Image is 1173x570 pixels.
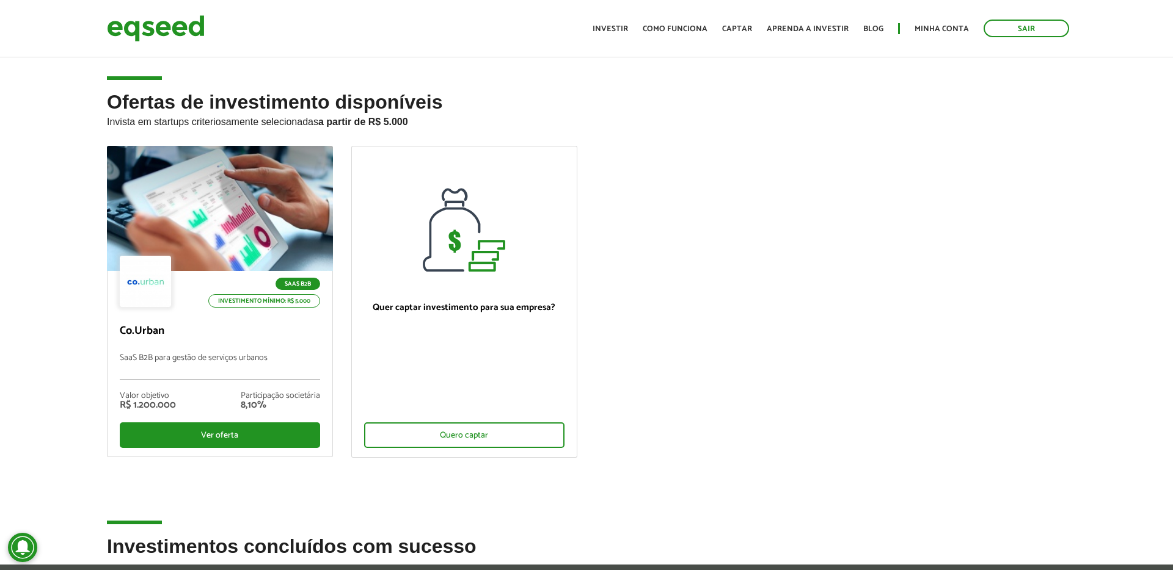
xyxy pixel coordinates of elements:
[318,117,408,127] strong: a partir de R$ 5.000
[364,302,565,313] p: Quer captar investimento para sua empresa?
[241,392,320,400] div: Participação societária
[241,400,320,410] div: 8,10%
[593,25,628,33] a: Investir
[915,25,969,33] a: Minha conta
[107,113,1066,128] p: Invista em startups criteriosamente selecionadas
[120,353,320,380] p: SaaS B2B para gestão de serviços urbanos
[767,25,849,33] a: Aprenda a investir
[107,92,1066,146] h2: Ofertas de investimento disponíveis
[120,400,176,410] div: R$ 1.200.000
[208,294,320,308] p: Investimento mínimo: R$ 5.000
[120,422,320,448] div: Ver oferta
[107,12,205,45] img: EqSeed
[643,25,707,33] a: Como funciona
[351,146,577,458] a: Quer captar investimento para sua empresa? Quero captar
[722,25,752,33] a: Captar
[863,25,883,33] a: Blog
[120,392,176,400] div: Valor objetivo
[276,278,320,290] p: SaaS B2B
[984,20,1069,37] a: Sair
[107,146,333,457] a: SaaS B2B Investimento mínimo: R$ 5.000 Co.Urban SaaS B2B para gestão de serviços urbanos Valor ob...
[120,325,320,338] p: Co.Urban
[364,422,565,448] div: Quero captar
